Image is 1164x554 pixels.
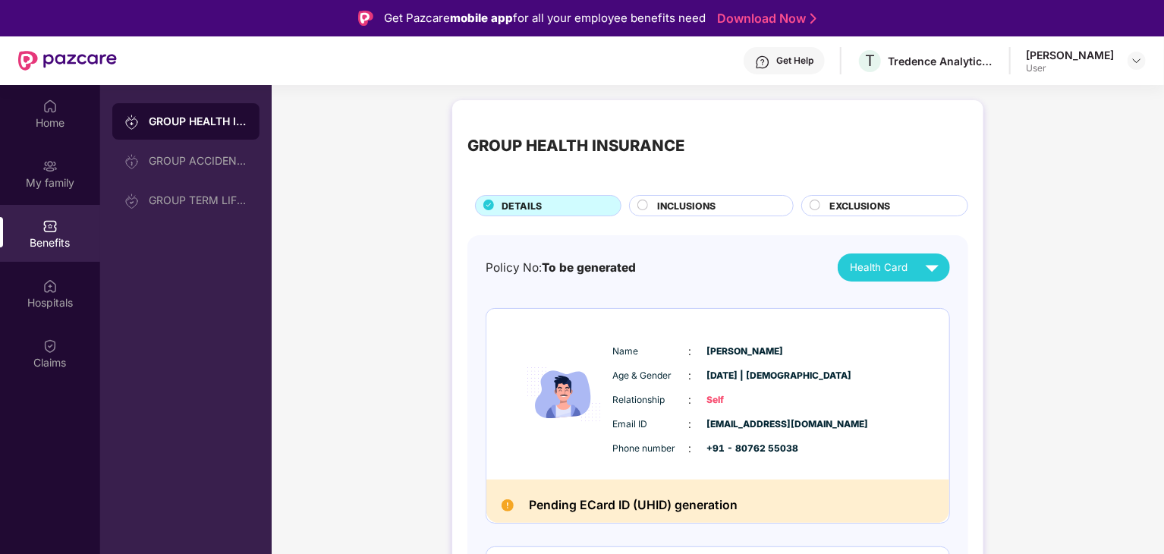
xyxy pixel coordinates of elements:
div: GROUP HEALTH INSURANCE [467,134,684,158]
img: svg+xml;base64,PHN2ZyBpZD0iSG9zcGl0YWxzIiB4bWxucz0iaHR0cDovL3d3dy53My5vcmcvMjAwMC9zdmciIHdpZHRoPS... [42,279,58,294]
div: Tredence Analytics Solutions Private Limited [888,54,994,68]
img: svg+xml;base64,PHN2ZyBpZD0iQmVuZWZpdHMiIHhtbG5zPSJodHRwOi8vd3d3LnczLm9yZy8yMDAwL3N2ZyIgd2lkdGg9Ij... [42,219,58,234]
div: Policy No: [486,259,636,277]
img: svg+xml;base64,PHN2ZyB4bWxucz0iaHR0cDovL3d3dy53My5vcmcvMjAwMC9zdmciIHZpZXdCb3g9IjAgMCAyNCAyNCIgd2... [919,254,945,281]
span: Health Card [850,260,908,275]
img: Pending [502,499,514,512]
span: : [689,392,692,408]
span: Age & Gender [613,369,689,383]
span: : [689,416,692,433]
div: [PERSON_NAME] [1026,48,1114,62]
span: Relationship [613,393,689,408]
img: Stroke [810,11,816,27]
div: User [1026,62,1114,74]
button: Health Card [838,253,950,282]
img: svg+xml;base64,PHN2ZyB3aWR0aD0iMjAiIGhlaWdodD0iMjAiIHZpZXdCb3g9IjAgMCAyMCAyMCIgZmlsbD0ibm9uZSIgeG... [124,115,140,130]
div: Get Pazcare for all your employee benefits need [384,9,706,27]
span: [PERSON_NAME] [707,345,783,359]
span: : [689,367,692,384]
span: DETAILS [502,199,542,213]
div: GROUP TERM LIFE INSURANCE [149,194,247,206]
img: svg+xml;base64,PHN2ZyB3aWR0aD0iMjAiIGhlaWdodD0iMjAiIHZpZXdCb3g9IjAgMCAyMCAyMCIgZmlsbD0ibm9uZSIgeG... [124,154,140,169]
div: Get Help [776,55,813,67]
img: svg+xml;base64,PHN2ZyBpZD0iSGVscC0zMngzMiIgeG1sbnM9Imh0dHA6Ly93d3cudzMub3JnLzIwMDAvc3ZnIiB3aWR0aD... [755,55,770,70]
span: Name [613,345,689,359]
span: EXCLUSIONS [829,199,890,213]
img: svg+xml;base64,PHN2ZyBpZD0iSG9tZSIgeG1sbnM9Imh0dHA6Ly93d3cudzMub3JnLzIwMDAvc3ZnIiB3aWR0aD0iMjAiIG... [42,99,58,114]
img: svg+xml;base64,PHN2ZyB3aWR0aD0iMjAiIGhlaWdodD0iMjAiIHZpZXdCb3g9IjAgMCAyMCAyMCIgZmlsbD0ibm9uZSIgeG... [42,159,58,174]
div: GROUP ACCIDENTAL INSURANCE [149,155,247,167]
img: New Pazcare Logo [18,51,117,71]
img: svg+xml;base64,PHN2ZyB3aWR0aD0iMjAiIGhlaWdodD0iMjAiIHZpZXdCb3g9IjAgMCAyMCAyMCIgZmlsbD0ibm9uZSIgeG... [124,194,140,209]
span: T [865,52,875,70]
a: Download Now [717,11,812,27]
div: GROUP HEALTH INSURANCE [149,114,247,129]
h2: Pending ECard ID (UHID) generation [529,495,738,515]
img: svg+xml;base64,PHN2ZyBpZD0iRHJvcGRvd24tMzJ4MzIiIHhtbG5zPSJodHRwOi8vd3d3LnczLm9yZy8yMDAwL3N2ZyIgd2... [1131,55,1143,67]
span: INCLUSIONS [657,199,716,213]
span: To be generated [542,260,636,275]
span: [DATE] | [DEMOGRAPHIC_DATA] [707,369,783,383]
span: +91 - 80762 55038 [707,442,783,456]
span: Self [707,393,783,408]
span: Phone number [613,442,689,456]
span: : [689,440,692,457]
img: svg+xml;base64,PHN2ZyBpZD0iQ2xhaW0iIHhtbG5zPSJodHRwOi8vd3d3LnczLm9yZy8yMDAwL3N2ZyIgd2lkdGg9IjIwIi... [42,338,58,354]
img: icon [518,327,609,461]
img: Logo [358,11,373,26]
span: Email ID [613,417,689,432]
span: [EMAIL_ADDRESS][DOMAIN_NAME] [707,417,783,432]
span: : [689,343,692,360]
strong: mobile app [450,11,513,25]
